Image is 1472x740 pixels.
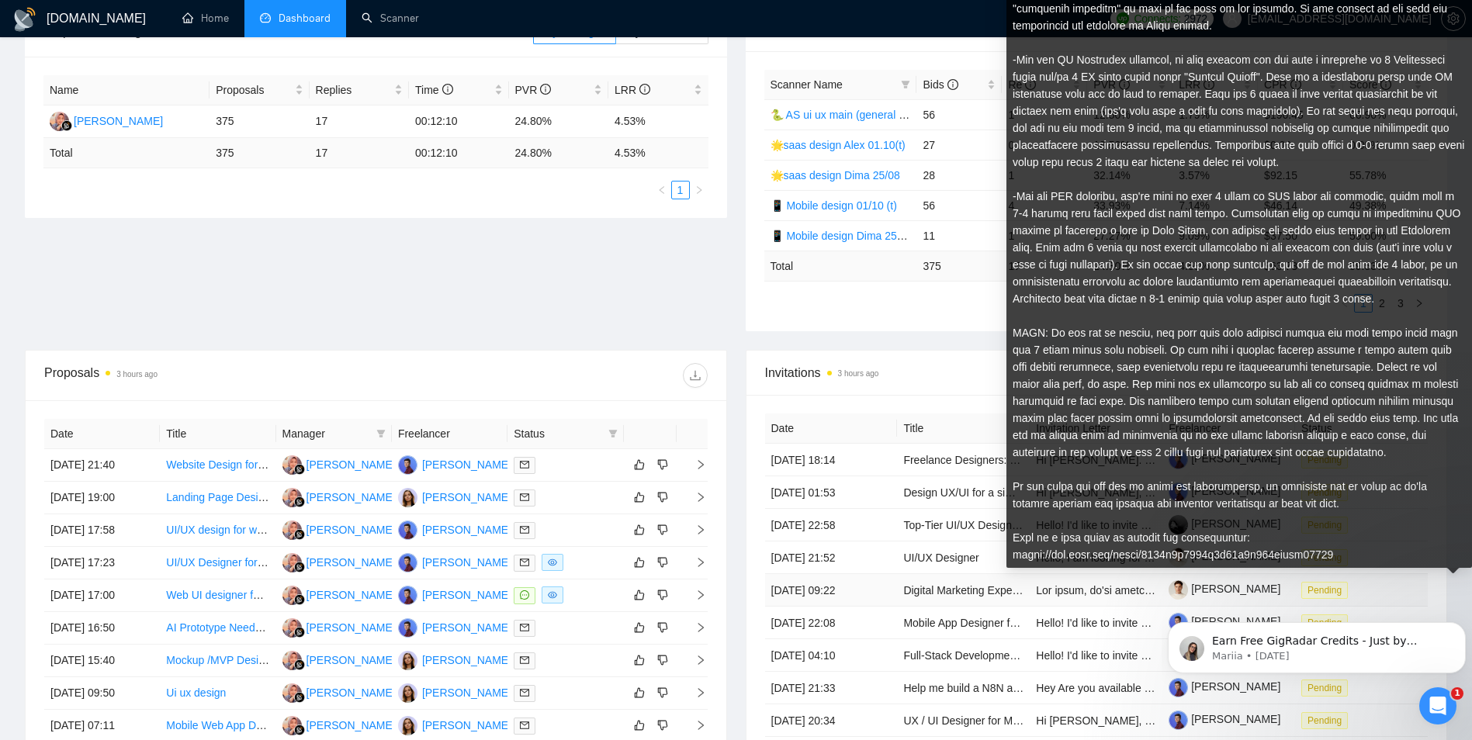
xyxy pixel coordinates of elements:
button: like [630,488,649,507]
a: [PERSON_NAME] [1169,713,1280,725]
img: AS [398,651,417,670]
a: 📱 Mobile design 01/10 (t) [771,199,897,212]
td: [DATE] 17:23 [44,547,160,579]
span: Earn Free GigRadar Credits - Just by Sharing Your Story! 💬 Want more credits for sending proposal... [50,45,284,366]
a: AS[PERSON_NAME] [398,490,511,503]
a: NS[PERSON_NAME] [282,588,396,600]
a: Website Design for Corporate Wellness Company [166,458,405,471]
li: 1 [671,181,690,199]
th: Freelancer [392,419,507,449]
td: [DATE] 20:34 [765,704,898,737]
a: homeHome [182,12,229,25]
div: [PERSON_NAME] [422,554,511,571]
td: UI/UX design for workout competition app built for the social era [160,514,275,547]
td: [DATE] 09:22 [765,574,898,607]
td: [DATE] 17:58 [44,514,160,547]
a: AK[PERSON_NAME] [398,588,511,600]
span: LRR [615,84,650,96]
img: gigradar-bm.png [294,594,305,605]
div: [PERSON_NAME] [422,619,511,636]
td: [DATE] 09:50 [44,677,160,710]
a: AS[PERSON_NAME] [398,653,511,666]
a: Digital Marketing Expert Wanted, Wordpress, Canva, High Level [903,584,1212,596]
td: Total [764,251,917,281]
td: 00:12:10 [409,105,508,138]
a: Design UX/UI for a simple web app (a simple map) [903,486,1147,499]
span: info-circle [639,84,650,95]
img: gigradar-bm.png [294,496,305,507]
span: By manager [546,26,604,38]
span: info-circle [540,84,551,95]
td: [DATE] 15:40 [44,645,160,677]
span: download [684,369,707,382]
div: [PERSON_NAME] [307,684,396,701]
img: gigradar-bm.png [294,562,305,572]
span: right [683,622,706,633]
td: Web UI designer for interactive features [160,579,275,612]
td: [DATE] 19:00 [44,482,160,514]
td: [DATE] 21:52 [765,541,898,574]
span: mail [520,721,529,730]
td: 27 [916,130,1002,160]
button: like [630,586,649,604]
td: Top-Tier UI/UX Designer for Web App and Website [897,509,1030,541]
img: gigradar-bm.png [294,464,305,475]
button: dislike [653,520,672,539]
span: like [634,458,645,471]
span: right [683,459,706,470]
div: [PERSON_NAME] [422,652,511,669]
th: Date [44,419,160,449]
iframe: Intercom live chat [1419,687,1456,724]
img: gigradar-bm.png [294,627,305,638]
td: Mobile App Designer for Fitness Application [897,607,1030,639]
th: Manager [276,419,392,449]
button: right [690,181,708,199]
td: [DATE] 22:58 [765,509,898,541]
a: Pending [1301,583,1354,596]
a: 🐍 AS ui ux main (general deck) [771,109,926,121]
a: AI Prototype Needed: Skill-Based Digital Betting Game [166,621,430,634]
a: 📱 Mobile design Dima 25/08 (another cover) [771,230,989,242]
span: Bids [923,78,958,91]
td: 56 [916,99,1002,130]
a: AK[PERSON_NAME] [398,458,511,470]
div: [PERSON_NAME] [307,652,396,669]
td: 00:12:10 [409,138,508,168]
span: dislike [657,654,668,666]
button: download [683,363,708,388]
td: [DATE] 22:08 [765,607,898,639]
span: like [634,556,645,569]
button: like [630,455,649,474]
td: Landing Page Designer for PageFly and Unbounce [160,482,275,514]
iframe: Intercom notifications message [1162,590,1472,698]
button: like [630,520,649,539]
span: info-circle [442,84,453,95]
a: AK[PERSON_NAME] [398,621,511,633]
img: NS [282,488,302,507]
span: right [683,655,706,666]
div: Proposals [44,363,376,388]
td: 24.80% [509,105,608,138]
td: Mockup /MVP Design for Mobile App [160,645,275,677]
td: 24.80 % [509,138,608,168]
a: 1 [672,182,689,199]
a: Top-Tier UI/UX Designer for Web App and Website [903,519,1147,531]
time: 3 hours ago [116,370,158,379]
span: like [634,654,645,666]
img: NS [282,618,302,638]
a: Landing Page Designer for PageFly and Unbounce [166,491,412,503]
td: Help me build a N8N agent for workflow automation - in Real Time [897,672,1030,704]
span: Pending [1301,582,1348,599]
td: Full-Stack Development (Including UI/UX) – Custom Digital Closing Platform [897,639,1030,672]
td: [DATE] 21:40 [44,449,160,482]
img: gigradar-bm.png [294,724,305,735]
td: 0 [1002,130,1087,160]
span: Time [415,84,452,96]
a: NS[PERSON_NAME] [282,686,396,698]
span: dislike [657,491,668,503]
span: eye [548,558,557,567]
a: NS[PERSON_NAME] [282,458,396,470]
a: NS[PERSON_NAME] [282,523,396,535]
img: NS [282,683,302,703]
